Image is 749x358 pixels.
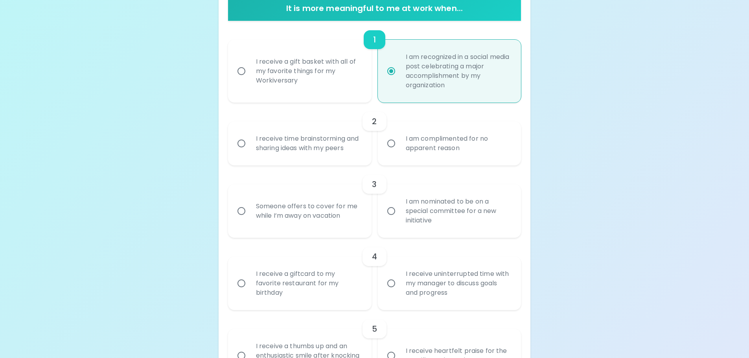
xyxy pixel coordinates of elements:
[228,21,521,103] div: choice-group-check
[399,187,517,235] div: I am nominated to be on a special committee for a new initiative
[399,43,517,99] div: I am recognized in a social media post celebrating a major accomplishment by my organization
[372,323,377,335] h6: 5
[373,33,376,46] h6: 1
[228,165,521,238] div: choice-group-check
[250,125,367,162] div: I receive time brainstorming and sharing ideas with my peers
[231,2,518,15] h6: It is more meaningful to me at work when...
[250,260,367,307] div: I receive a giftcard to my favorite restaurant for my birthday
[250,192,367,230] div: Someone offers to cover for me while I’m away on vacation
[228,103,521,165] div: choice-group-check
[372,115,377,128] h6: 2
[399,125,517,162] div: I am complimented for no apparent reason
[250,48,367,95] div: I receive a gift basket with all of my favorite things for my Workiversary
[228,238,521,310] div: choice-group-check
[372,178,377,191] h6: 3
[372,250,377,263] h6: 4
[399,260,517,307] div: I receive uninterrupted time with my manager to discuss goals and progress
